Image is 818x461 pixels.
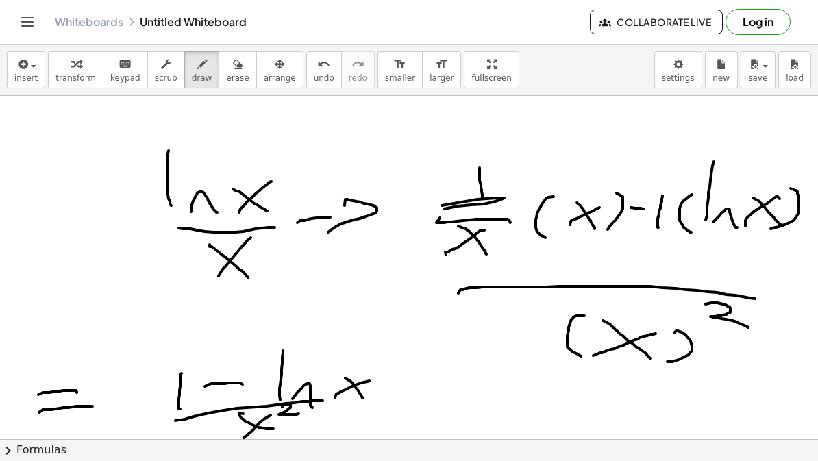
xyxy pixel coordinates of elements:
[256,51,303,88] button: arrange
[778,51,811,88] button: load
[726,9,791,35] button: Log in
[48,51,103,88] button: transform
[705,51,738,88] button: new
[55,73,96,83] span: transform
[654,51,702,88] button: settings
[306,51,342,88] button: undoundo
[7,51,45,88] button: insert
[14,73,38,83] span: insert
[385,73,415,83] span: smaller
[464,51,519,88] button: fullscreen
[226,73,249,83] span: erase
[662,73,695,83] span: settings
[314,73,334,83] span: undo
[119,56,132,73] i: keyboard
[317,56,330,73] i: undo
[393,56,406,73] i: format_size
[155,73,177,83] span: scrub
[430,73,454,83] span: larger
[219,51,256,88] button: erase
[786,73,804,83] span: load
[351,56,364,73] i: redo
[471,73,511,83] span: fullscreen
[435,56,448,73] i: format_size
[712,73,730,83] span: new
[16,11,38,33] button: Toggle navigation
[110,73,140,83] span: keypad
[192,73,212,83] span: draw
[147,51,185,88] button: scrub
[341,51,375,88] button: redoredo
[264,73,296,83] span: arrange
[590,10,723,34] button: Collaborate Live
[184,51,220,88] button: draw
[748,73,767,83] span: save
[741,51,776,88] button: save
[377,51,423,88] button: format_sizesmaller
[55,15,123,29] a: Whiteboards
[602,16,711,28] span: Collaborate Live
[103,51,148,88] button: keyboardkeypad
[349,73,367,83] span: redo
[422,51,461,88] button: format_sizelarger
